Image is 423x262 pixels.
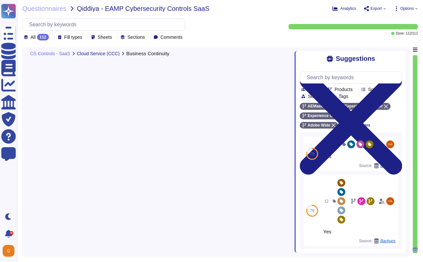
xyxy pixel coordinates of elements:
[77,51,120,56] span: Cloud Service (CCC)
[310,209,314,213] span: 79
[371,7,382,11] span: Export
[77,5,210,12] span: Qiddiya - EAMP Cybersecurity Controls SaaS
[303,72,402,83] input: Search by keywords
[1,244,19,258] button: user
[22,5,67,12] span: Questionnaires
[98,35,112,39] span: Sheets
[10,231,13,235] div: 9+
[386,197,394,205] img: user
[310,152,314,156] span: 79
[332,6,356,11] button: Analytics
[160,35,183,39] span: Comments
[400,7,414,11] span: Options
[359,238,395,244] span: Source:
[64,35,82,39] span: Fill types
[126,51,170,56] span: Business Continuity
[323,229,395,234] div: Yes
[37,34,49,40] div: 112
[127,35,145,39] span: Sections
[324,199,329,203] span: 12
[406,32,418,35] span: 112 / 112
[380,239,395,243] span: Backups
[396,32,405,35] span: Done:
[26,19,185,30] input: Search by keywords
[30,35,36,39] span: All
[3,245,14,257] img: user
[340,7,356,11] span: Analytics
[30,51,70,56] span: CS Controls - SaaS
[386,140,394,148] img: user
